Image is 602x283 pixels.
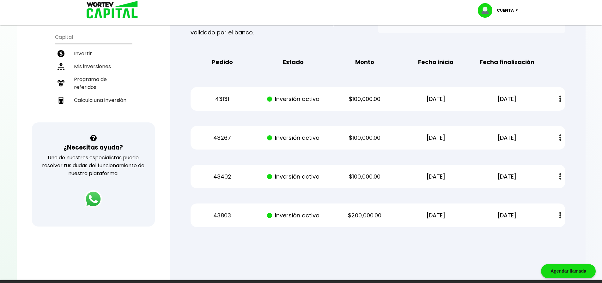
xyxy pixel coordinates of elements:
p: [DATE] [477,133,537,143]
a: Mis inversiones [55,60,132,73]
a: Programa de referidos [55,73,132,94]
a: Invertir [55,47,132,60]
p: Inversión activa [264,172,324,181]
img: logos_whatsapp-icon.242b2217.svg [84,190,102,208]
p: [DATE] [477,211,537,220]
p: $100,000.00 [335,94,395,104]
p: $100,000.00 [335,172,395,181]
p: [DATE] [406,211,466,220]
p: 43402 [192,172,252,181]
p: [DATE] [406,172,466,181]
b: Fecha finalización [480,57,534,67]
p: $200,000.00 [335,211,395,220]
b: Pedido [212,57,233,67]
img: profile-image [478,3,497,18]
p: Inversión activa [264,94,324,104]
p: [DATE] [477,94,537,104]
ul: Capital [55,30,132,122]
img: recomiendanos-icon.9b8e9327.svg [58,80,64,87]
p: Inversión activa [264,211,324,220]
p: Inversión activa [264,133,324,143]
b: Estado [283,57,304,67]
div: Agendar llamada [541,264,596,278]
a: Calcula una inversión [55,94,132,107]
p: 43131 [192,94,252,104]
p: Uno de nuestros especialistas puede resolver tus dudas del funcionamiento de nuestra plataforma. [40,154,147,177]
b: Fecha inicio [418,57,453,67]
b: Monto [355,57,374,67]
img: calculadora-icon.17d418c4.svg [58,97,64,104]
img: invertir-icon.b3b967d7.svg [58,50,64,57]
p: 43267 [192,133,252,143]
img: icon-down [514,9,522,11]
p: [DATE] [406,133,466,143]
p: Cuenta [497,6,514,15]
p: [DATE] [406,94,466,104]
p: $100,000.00 [335,133,395,143]
p: 43803 [192,211,252,220]
h3: ¿Necesitas ayuda? [64,143,123,152]
p: [DATE] [477,172,537,181]
img: inversiones-icon.6695dc30.svg [58,63,64,70]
